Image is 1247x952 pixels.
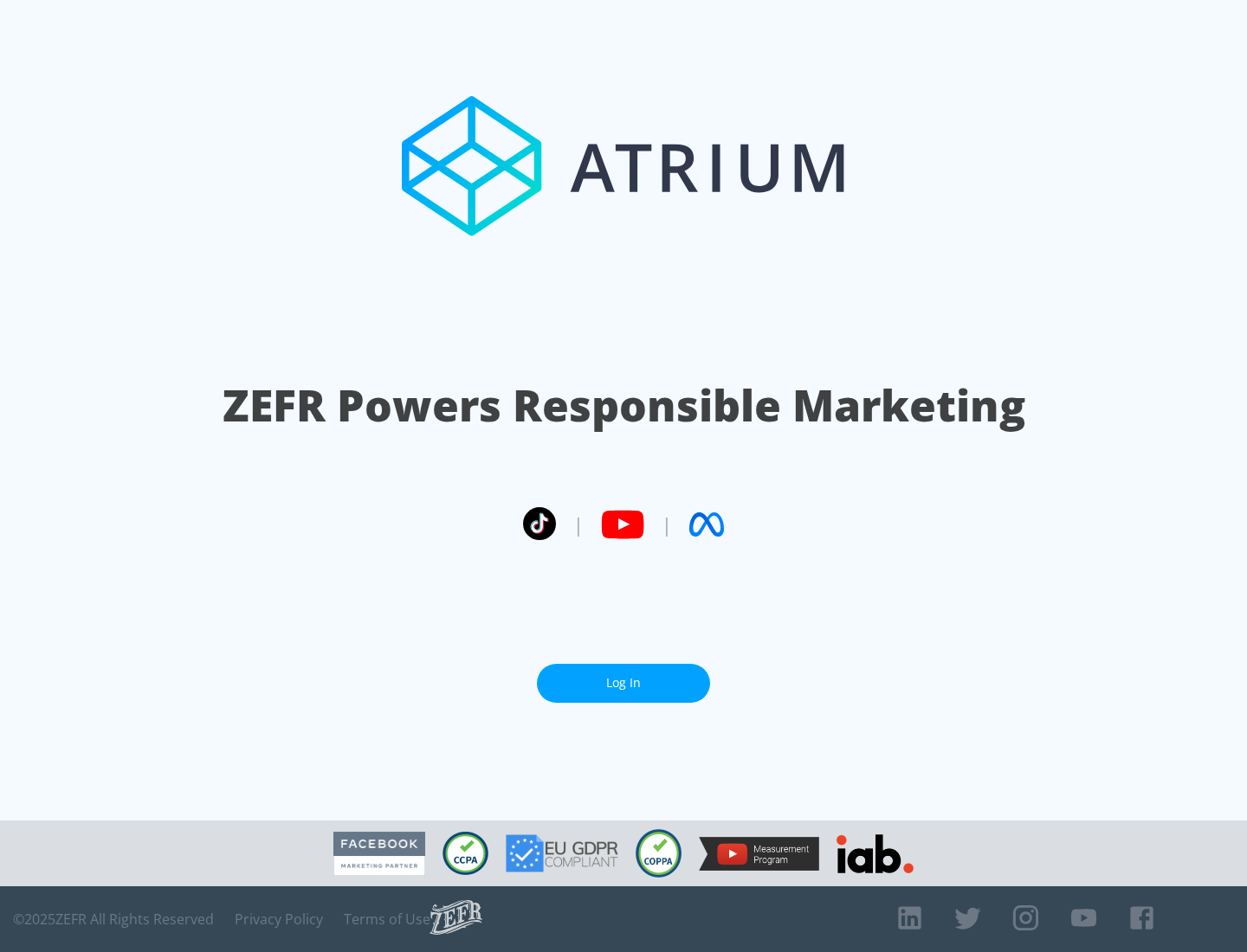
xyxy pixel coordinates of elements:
span: | [573,511,584,537]
h1: ZEFR Powers Responsible Marketing [223,376,1025,435]
img: CCPA Compliant [443,832,488,875]
img: Facebook Marketing Partner [333,832,425,876]
img: YouTube Measurement Program [699,837,819,871]
img: IAB [837,834,914,873]
img: COPPA Compliant [636,829,682,878]
a: Privacy Policy [235,910,323,928]
span: | [662,511,672,537]
a: Terms of Use [344,910,430,928]
span: © 2025 ZEFR All Rights Reserved [13,910,214,928]
img: GDPR Compliant [506,834,618,872]
a: Log In [537,664,710,703]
